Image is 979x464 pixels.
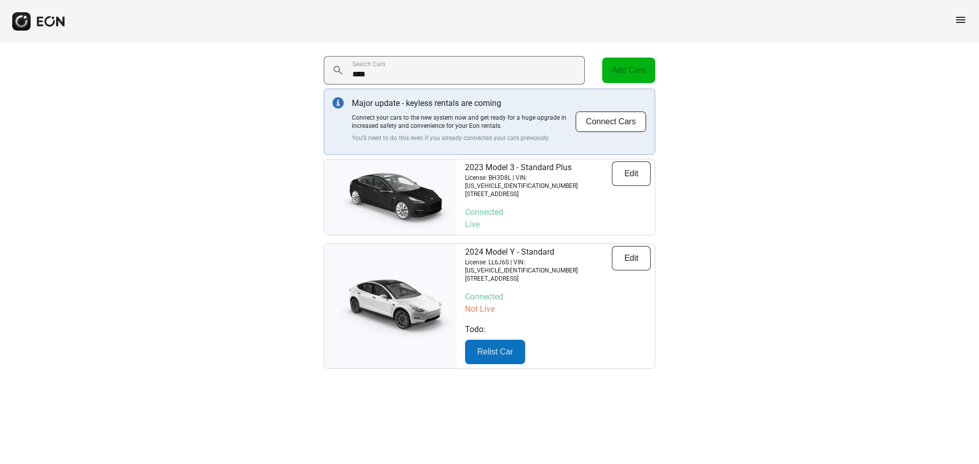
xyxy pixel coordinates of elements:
[465,340,525,364] button: Relist Car
[352,134,575,142] p: You'll need to do this even if you already connected your cars previously.
[352,97,575,110] p: Major update - keyless rentals are coming
[465,303,651,315] p: Not Live
[612,161,651,186] button: Edit
[955,14,967,26] span: menu
[324,273,457,339] img: car
[465,219,651,231] p: Live
[612,246,651,270] button: Edit
[465,161,612,174] p: 2023 Model 3 - Standard Plus
[465,291,651,303] p: Connected
[332,97,344,108] img: info
[352,60,385,68] label: Search Cars
[465,174,612,190] p: License: BH3D8L | VIN: [US_VEHICLE_IDENTIFICATION_NUMBER]
[465,246,612,258] p: 2024 Model Y - Standard
[324,164,457,230] img: car
[465,190,612,198] p: [STREET_ADDRESS]
[465,258,612,275] p: License: LL6J6S | VIN: [US_VEHICLE_IDENTIFICATION_NUMBER]
[465,206,651,219] p: Connected
[465,275,612,283] p: [STREET_ADDRESS]
[465,323,651,336] p: Todo:
[575,111,647,132] button: Connect Cars
[352,114,575,130] p: Connect your cars to the new system now and get ready for a huge upgrade in increased safety and ...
